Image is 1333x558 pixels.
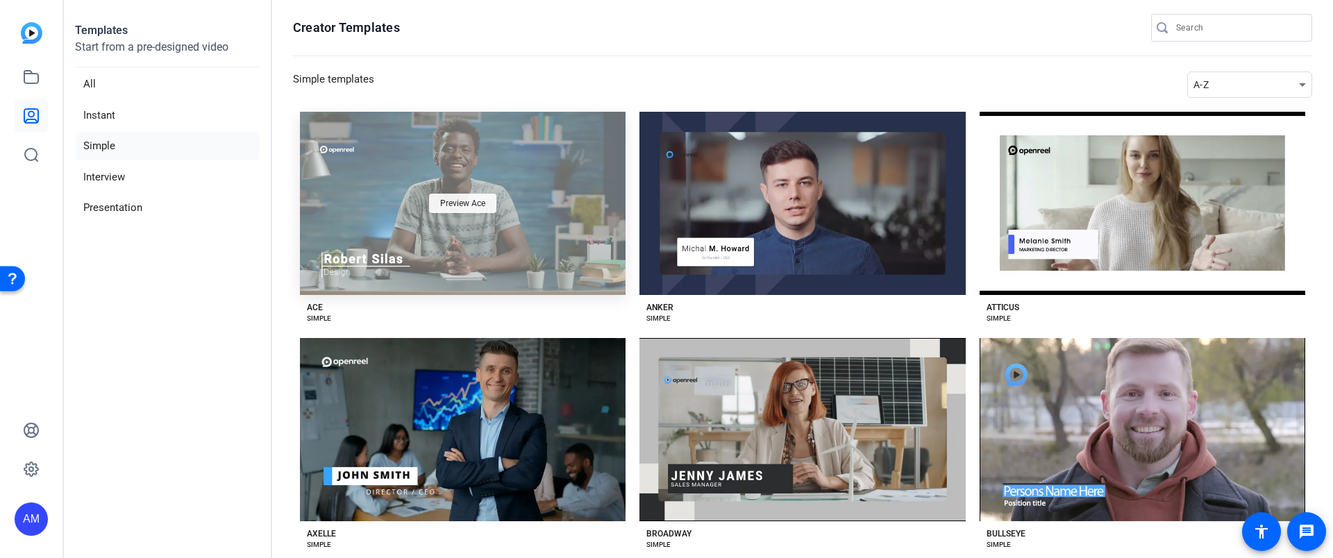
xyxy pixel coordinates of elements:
[75,163,260,192] li: Interview
[639,112,965,295] button: Template image
[307,539,331,550] div: SIMPLE
[646,528,691,539] div: BROADWAY
[987,539,1011,550] div: SIMPLE
[75,194,260,222] li: Presentation
[1298,523,1315,540] mat-icon: message
[307,313,331,324] div: SIMPLE
[300,112,626,295] button: Template imagePreview Ace
[1193,79,1209,90] span: A-Z
[980,338,1305,521] button: Template image
[980,112,1305,295] button: Template image
[75,101,260,130] li: Instant
[75,39,260,67] p: Start from a pre-designed video
[987,313,1011,324] div: SIMPLE
[1176,19,1301,36] input: Search
[646,539,671,550] div: SIMPLE
[646,313,671,324] div: SIMPLE
[987,302,1019,313] div: ATTICUS
[646,302,673,313] div: ANKER
[21,22,42,44] img: blue-gradient.svg
[75,132,260,160] li: Simple
[293,19,400,36] h1: Creator Templates
[1253,523,1270,540] mat-icon: accessibility
[987,528,1025,539] div: BULLSEYE
[15,502,48,536] div: AM
[75,24,128,37] strong: Templates
[440,199,485,208] span: Preview Ace
[307,302,323,313] div: ACE
[639,338,965,521] button: Template image
[300,338,626,521] button: Template image
[75,70,260,99] li: All
[293,71,374,98] h3: Simple templates
[307,528,336,539] div: AXELLE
